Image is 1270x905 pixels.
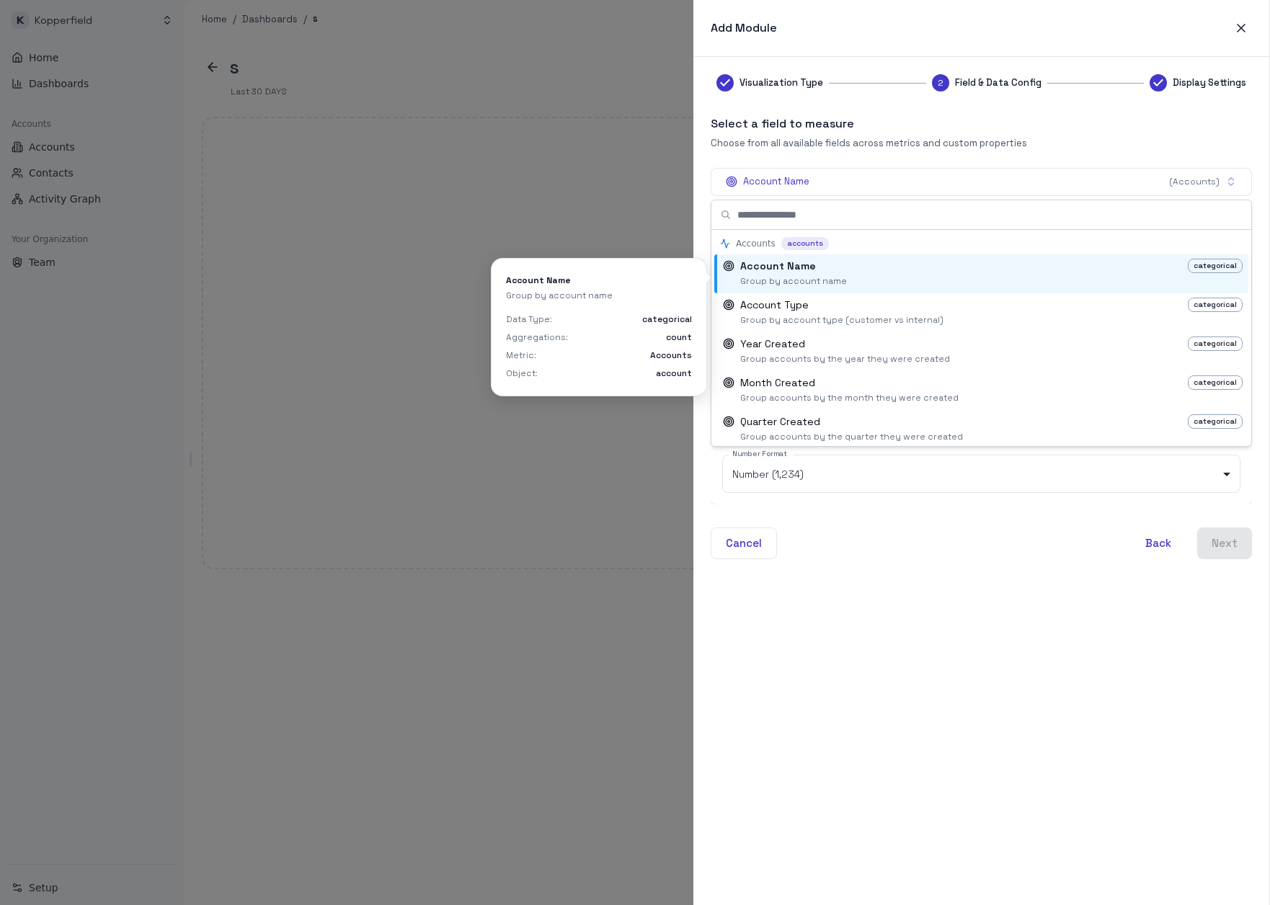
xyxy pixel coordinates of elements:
button: Back [1131,527,1186,559]
div: Suggestions [711,230,1251,446]
span: Field & Data Config [955,76,1042,90]
h6: Add Module [711,19,777,37]
span: account [656,366,692,381]
span: Accounts [736,238,776,249]
span: Object: [506,366,538,381]
button: Cancel [711,527,777,559]
h6: Select a field to measure [711,115,1252,133]
div: Number (1,234) [722,455,1240,493]
span: Account Name [506,273,692,288]
p: Account Name [743,175,1163,189]
span: count [666,330,692,345]
span: Display Settings [1173,76,1246,90]
span: categorical [642,312,692,327]
span: Data Type: [506,312,552,327]
span: Group by account name [506,290,613,301]
span: Accounts [650,348,692,363]
span: Metric: [506,348,536,363]
label: Number Format [732,448,788,459]
span: accounts [781,238,829,249]
span: Aggregations: [506,330,568,345]
text: 2 [938,77,943,89]
p: Choose from all available fields across metrics and custom properties [711,137,1252,151]
span: Visualization Type [740,76,823,90]
span: ( Accounts ) [1169,174,1220,190]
